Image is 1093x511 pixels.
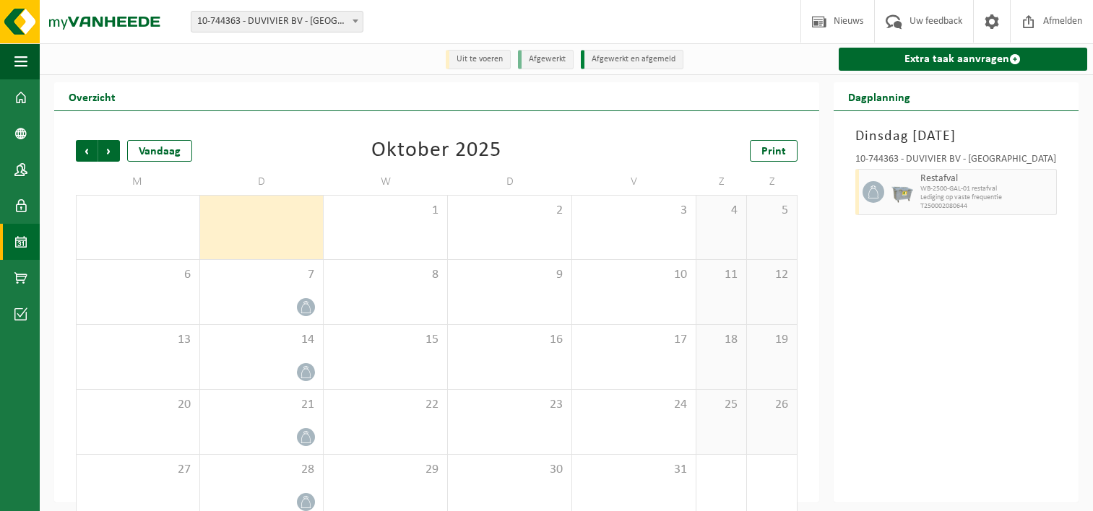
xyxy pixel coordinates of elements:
[448,169,572,195] td: D
[76,140,98,162] span: Vorige
[331,267,440,283] span: 8
[84,332,192,348] span: 13
[754,397,790,413] span: 26
[750,140,798,162] a: Print
[579,203,688,219] span: 3
[920,185,1053,193] span: WB-2500-GAL-01 restafval
[207,332,316,348] span: 14
[7,479,241,511] iframe: chat widget
[747,169,798,195] td: Z
[920,173,1053,185] span: Restafval
[920,193,1053,202] span: Lediging op vaste frequentie
[207,397,316,413] span: 21
[455,397,564,413] span: 23
[754,332,790,348] span: 19
[446,50,511,69] li: Uit te voeren
[579,462,688,478] span: 31
[455,462,564,478] span: 30
[754,267,790,283] span: 12
[891,181,913,203] img: WB-2500-GAL-GY-01
[518,50,574,69] li: Afgewerkt
[84,267,192,283] span: 6
[54,82,130,110] h2: Overzicht
[572,169,696,195] td: V
[331,203,440,219] span: 1
[455,203,564,219] span: 2
[704,332,739,348] span: 18
[84,397,192,413] span: 20
[761,146,786,157] span: Print
[331,397,440,413] span: 22
[579,332,688,348] span: 17
[98,140,120,162] span: Volgende
[696,169,747,195] td: Z
[331,332,440,348] span: 15
[331,462,440,478] span: 29
[855,154,1058,169] div: 10-744363 - DUVIVIER BV - [GEOGRAPHIC_DATA]
[207,267,316,283] span: 7
[579,397,688,413] span: 24
[855,126,1058,147] h3: Dinsdag [DATE]
[579,267,688,283] span: 10
[191,11,363,32] span: 10-744363 - DUVIVIER BV - BRUGGE
[191,12,363,32] span: 10-744363 - DUVIVIER BV - BRUGGE
[581,50,683,69] li: Afgewerkt en afgemeld
[704,203,739,219] span: 4
[324,169,448,195] td: W
[754,203,790,219] span: 5
[704,397,739,413] span: 25
[704,267,739,283] span: 11
[207,462,316,478] span: 28
[200,169,324,195] td: D
[371,140,501,162] div: Oktober 2025
[839,48,1088,71] a: Extra taak aanvragen
[84,462,192,478] span: 27
[127,140,192,162] div: Vandaag
[920,202,1053,211] span: T250002080644
[455,267,564,283] span: 9
[834,82,925,110] h2: Dagplanning
[455,332,564,348] span: 16
[76,169,200,195] td: M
